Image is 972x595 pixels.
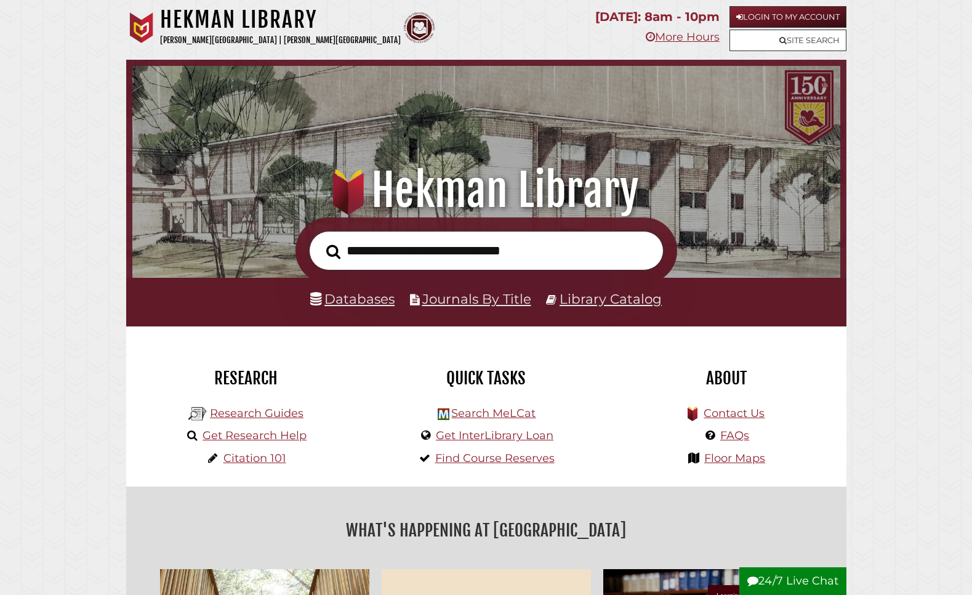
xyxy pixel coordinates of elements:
[720,429,749,442] a: FAQs
[160,6,401,33] h1: Hekman Library
[595,6,720,28] p: [DATE]: 8am - 10pm
[616,368,837,389] h2: About
[729,30,846,51] a: Site Search
[422,291,531,307] a: Journals By Title
[135,368,357,389] h2: Research
[438,408,449,420] img: Hekman Library Logo
[729,6,846,28] a: Login to My Account
[210,407,303,420] a: Research Guides
[188,405,207,423] img: Hekman Library Logo
[160,33,401,47] p: [PERSON_NAME][GEOGRAPHIC_DATA] | [PERSON_NAME][GEOGRAPHIC_DATA]
[646,30,720,44] a: More Hours
[135,516,837,544] h2: What's Happening at [GEOGRAPHIC_DATA]
[704,451,765,465] a: Floor Maps
[310,291,395,307] a: Databases
[560,291,662,307] a: Library Catalog
[320,241,347,263] button: Search
[147,163,825,217] h1: Hekman Library
[704,407,765,420] a: Contact Us
[435,451,555,465] a: Find Course Reserves
[376,368,597,389] h2: Quick Tasks
[326,244,340,259] i: Search
[223,451,286,465] a: Citation 101
[126,12,157,43] img: Calvin University
[451,407,536,420] a: Search MeLCat
[203,429,307,442] a: Get Research Help
[436,429,553,442] a: Get InterLibrary Loan
[404,12,435,43] img: Calvin Theological Seminary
